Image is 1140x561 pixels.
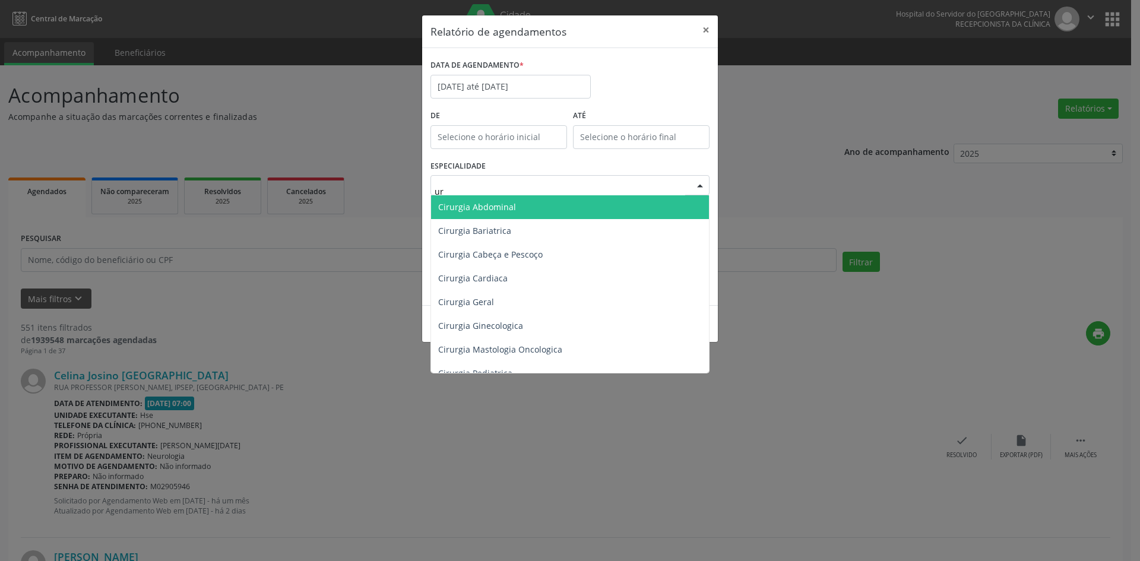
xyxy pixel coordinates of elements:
span: Cirurgia Abdominal [438,201,516,213]
input: Selecione o horário inicial [430,125,567,149]
h5: Relatório de agendamentos [430,24,566,39]
span: Cirurgia Geral [438,296,494,308]
label: DATA DE AGENDAMENTO [430,56,524,75]
span: Cirurgia Mastologia Oncologica [438,344,562,355]
input: Seleciona uma especialidade [435,179,685,203]
span: Cirurgia Cardiaca [438,272,508,284]
input: Selecione uma data ou intervalo [430,75,591,99]
span: Cirurgia Ginecologica [438,320,523,331]
button: Close [694,15,718,45]
span: Cirurgia Cabeça e Pescoço [438,249,543,260]
label: ESPECIALIDADE [430,157,486,176]
span: Cirurgia Pediatrica [438,367,512,379]
label: De [430,107,567,125]
label: ATÉ [573,107,710,125]
input: Selecione o horário final [573,125,710,149]
span: Cirurgia Bariatrica [438,225,511,236]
